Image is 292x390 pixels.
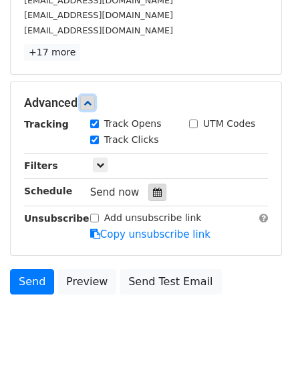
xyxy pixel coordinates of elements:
strong: Tracking [24,119,69,130]
a: Send [10,269,54,295]
strong: Unsubscribe [24,213,90,224]
span: Send now [90,186,140,198]
small: [EMAIL_ADDRESS][DOMAIN_NAME] [24,10,173,20]
strong: Filters [24,160,58,171]
iframe: Chat Widget [225,326,292,390]
a: Copy unsubscribe link [90,228,210,240]
label: Track Clicks [104,133,159,147]
label: UTM Codes [203,117,255,131]
a: Send Test Email [120,269,221,295]
label: Track Opens [104,117,162,131]
h5: Advanced [24,95,268,110]
a: Preview [57,269,116,295]
a: +17 more [24,44,80,61]
small: [EMAIL_ADDRESS][DOMAIN_NAME] [24,25,173,35]
strong: Schedule [24,186,72,196]
label: Add unsubscribe link [104,211,202,225]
